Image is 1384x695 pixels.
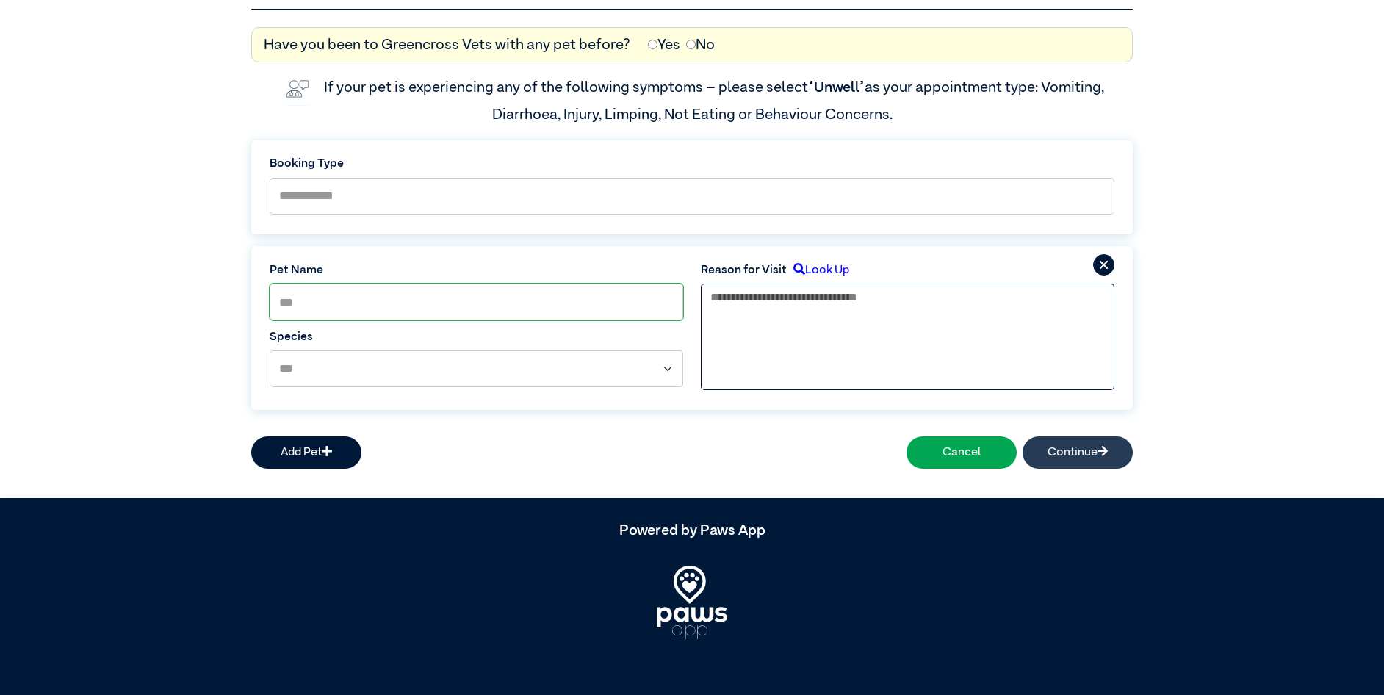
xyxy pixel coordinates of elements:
label: Booking Type [270,155,1114,173]
h5: Powered by Paws App [251,522,1133,539]
label: If your pet is experiencing any of the following symptoms – please select as your appointment typ... [324,80,1107,121]
input: Yes [648,40,657,49]
label: Species [270,328,683,346]
label: Reason for Visit [701,262,787,279]
input: No [686,40,696,49]
button: Cancel [907,436,1017,469]
label: Pet Name [270,262,683,279]
span: “Unwell” [808,80,865,95]
label: Look Up [787,262,849,279]
img: PawsApp [657,566,727,639]
img: vet [280,74,315,104]
label: Yes [648,34,680,56]
button: Add Pet [251,436,361,469]
button: Continue [1023,436,1133,469]
label: No [686,34,715,56]
label: Have you been to Greencross Vets with any pet before? [264,34,630,56]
